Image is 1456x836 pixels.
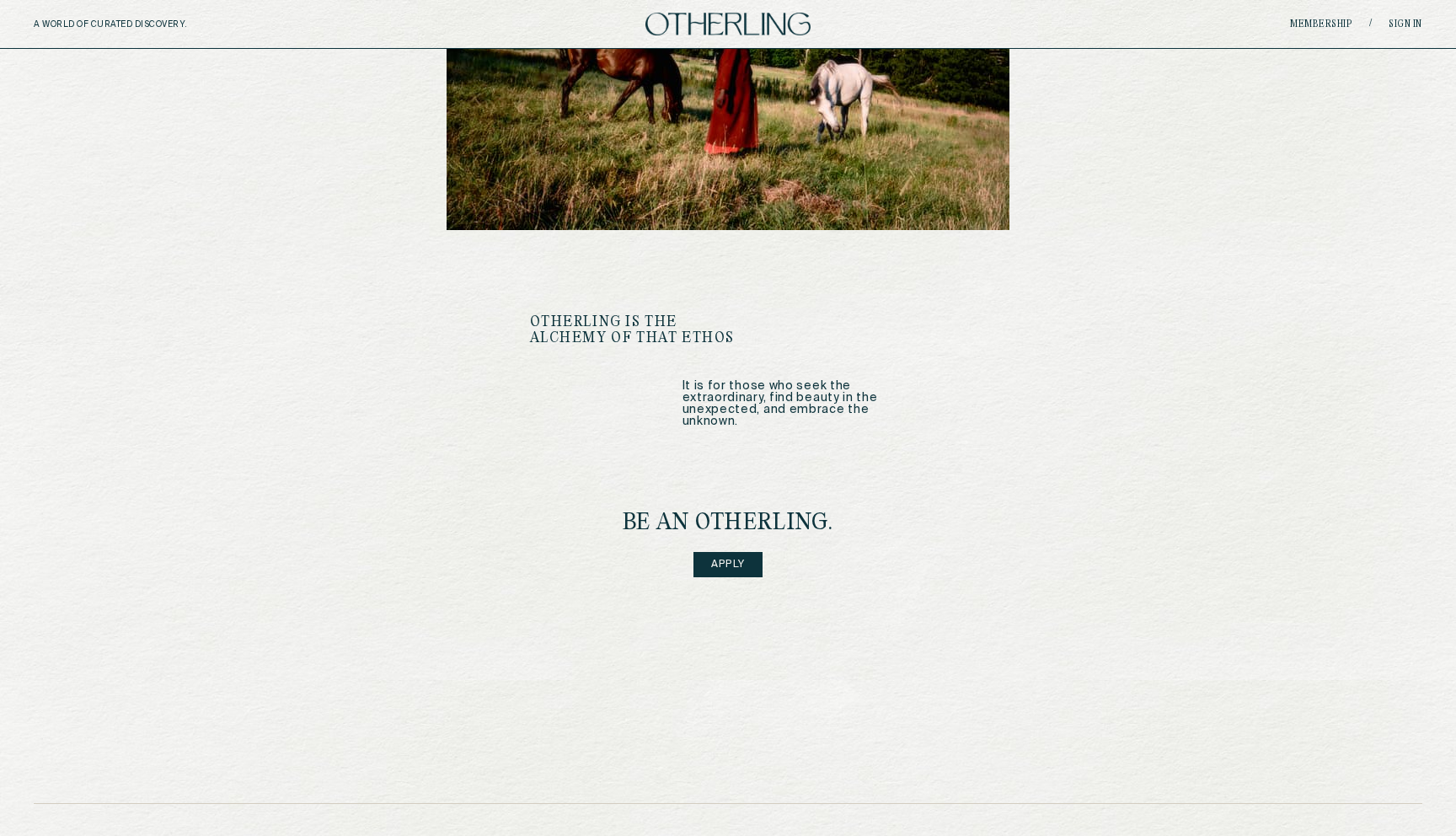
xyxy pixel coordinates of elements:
[1369,18,1372,30] span: /
[530,314,752,346] h1: OTHERLING IS THE ALCHEMY OF THAT ETHOS
[1389,19,1422,29] a: Sign in
[693,552,763,577] a: Apply
[34,19,260,29] h5: A WORLD OF CURATED DISCOVERY.
[623,512,833,535] h4: be an Otherling.
[1290,19,1352,29] a: Membership
[645,13,811,35] img: logo
[682,380,927,427] p: It is for those who seek the extraordinary, find beauty in the unexpected, and embrace the unknown.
